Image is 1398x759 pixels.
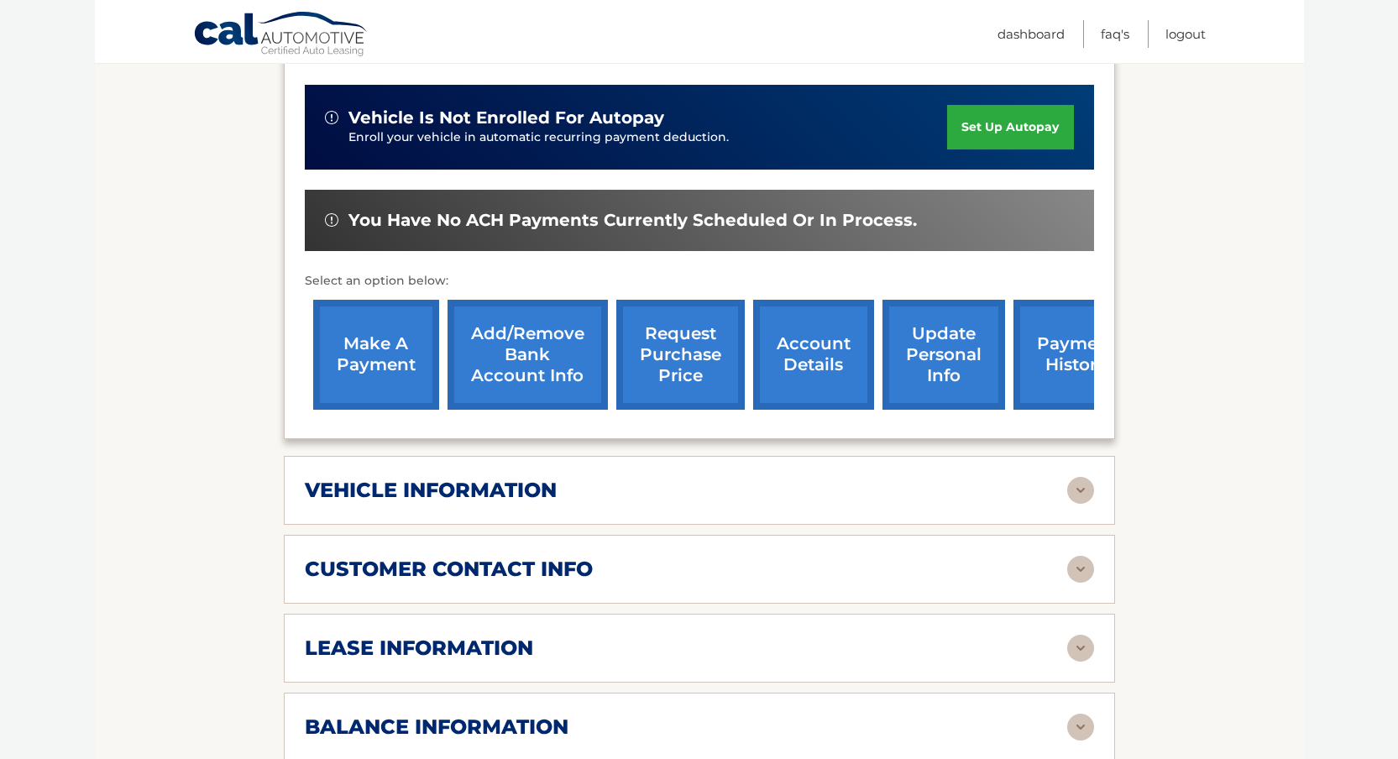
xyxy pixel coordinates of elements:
[305,636,533,661] h2: lease information
[616,300,745,410] a: request purchase price
[305,557,593,582] h2: customer contact info
[313,300,439,410] a: make a payment
[325,111,338,124] img: alert-white.svg
[305,478,557,503] h2: vehicle information
[1165,20,1206,48] a: Logout
[997,20,1065,48] a: Dashboard
[193,11,369,60] a: Cal Automotive
[1067,477,1094,504] img: accordion-rest.svg
[882,300,1005,410] a: update personal info
[348,128,948,147] p: Enroll your vehicle in automatic recurring payment deduction.
[1067,714,1094,741] img: accordion-rest.svg
[1067,556,1094,583] img: accordion-rest.svg
[1101,20,1129,48] a: FAQ's
[305,271,1094,291] p: Select an option below:
[947,105,1073,149] a: set up autopay
[753,300,874,410] a: account details
[1013,300,1139,410] a: payment history
[348,210,917,231] span: You have no ACH payments currently scheduled or in process.
[348,107,664,128] span: vehicle is not enrolled for autopay
[325,213,338,227] img: alert-white.svg
[448,300,608,410] a: Add/Remove bank account info
[305,715,568,740] h2: balance information
[1067,635,1094,662] img: accordion-rest.svg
